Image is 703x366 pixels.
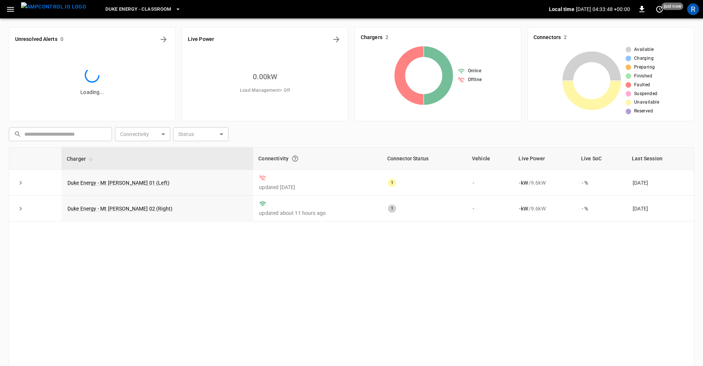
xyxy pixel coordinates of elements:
[80,89,104,95] span: Loading...
[468,67,481,75] span: Online
[388,179,396,187] div: 1
[467,196,513,222] td: -
[330,34,342,45] button: Energy Overview
[188,35,214,43] h6: Live Power
[564,34,567,42] h6: 2
[634,108,653,115] span: Reserved
[15,177,26,188] button: expand row
[634,81,650,89] span: Faulted
[253,71,278,83] h6: 0.00 kW
[468,76,482,84] span: Offline
[519,205,570,212] div: / 9.6 kW
[634,46,654,53] span: Available
[67,180,169,186] a: Duke Energy - Mt [PERSON_NAME] 01 (Left)
[258,152,377,165] div: Connectivity
[634,64,655,71] span: Preparing
[549,6,574,13] p: Local time
[467,170,513,196] td: -
[627,196,694,222] td: [DATE]
[627,170,694,196] td: [DATE]
[687,3,699,15] div: profile-icon
[467,147,513,170] th: Vehicle
[15,203,26,214] button: expand row
[361,34,382,42] h6: Chargers
[15,35,57,43] h6: Unresolved Alerts
[634,99,659,106] span: Unavailable
[534,34,561,42] h6: Connectors
[240,87,290,94] span: Load Management = Off
[519,179,528,187] p: - kW
[385,34,388,42] h6: 2
[67,154,95,163] span: Charger
[634,90,658,98] span: Suspended
[158,34,169,45] button: All Alerts
[513,147,576,170] th: Live Power
[576,196,627,222] td: - %
[21,2,86,11] img: ampcontrol.io logo
[102,2,184,17] button: Duke Energy - Classroom
[634,55,654,62] span: Charging
[519,205,528,212] p: - kW
[288,152,302,165] button: Connection between the charger and our software.
[388,205,396,213] div: 1
[67,206,172,212] a: Duke Energy - Mt [PERSON_NAME] 02 (Right)
[662,3,683,10] span: just now
[576,6,630,13] p: [DATE] 04:33:48 +00:00
[654,3,665,15] button: set refresh interval
[576,147,627,170] th: Live SoC
[519,179,570,187] div: / 9.6 kW
[576,170,627,196] td: - %
[627,147,694,170] th: Last Session
[634,73,652,80] span: Finished
[60,35,63,43] h6: 0
[382,147,467,170] th: Connector Status
[259,184,376,191] p: updated [DATE]
[105,5,171,14] span: Duke Energy - Classroom
[259,209,376,217] p: updated about 11 hours ago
